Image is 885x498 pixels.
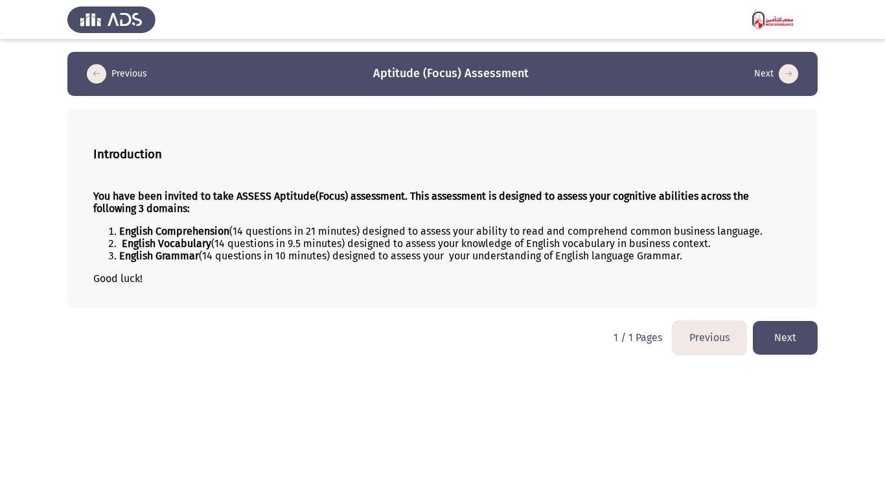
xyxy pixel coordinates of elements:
li: (14 questions in 21 minutes) designed to assess your ability to read and comprehend common busine... [119,225,792,237]
img: Assess Talent Management logo [67,1,155,38]
b: English Grammar [119,250,199,262]
button: load previous page [83,64,151,84]
b: English Comprehension [119,225,229,237]
img: Assessment logo of MIC - AD Focus 3 English Assessments Tue Feb 21 [730,1,818,38]
span: (14 questions in 9.5 minutes) designed to assess your knowledge of English vocabulary in business... [211,237,711,250]
strong: You have been invited to take ASSESS Aptitude(Focus) assessment. This assessment is designed to a... [93,190,749,215]
b: Introduction [93,147,162,161]
button: load next page [750,64,802,84]
p: Good luck! [93,272,792,285]
p: 1 / 1 Pages [614,331,662,344]
span: (14 questions in 10 minutes) designed to assess your your understanding of English language Grammar. [199,250,682,262]
button: load previous page [672,321,746,354]
button: load next page [753,321,818,354]
h3: Aptitude (Focus) Assessment [373,65,529,82]
b: English Vocabulary [122,237,211,250]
